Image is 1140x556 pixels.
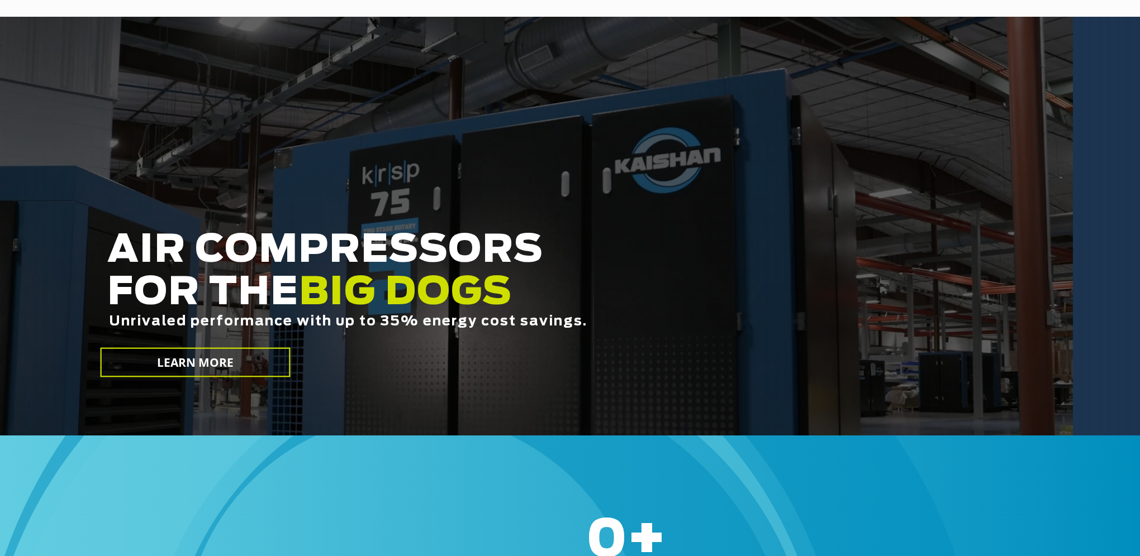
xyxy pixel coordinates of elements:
[299,274,512,312] span: BIG DOGS
[101,348,291,377] a: LEARN MORE
[107,229,876,364] h2: AIR COMPRESSORS FOR THE
[157,354,234,371] span: LEARN MORE
[586,533,1094,548] h6: +
[109,315,587,328] span: Unrivaled performance with up to 35% energy cost savings.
